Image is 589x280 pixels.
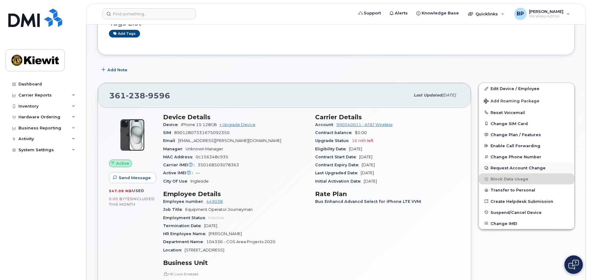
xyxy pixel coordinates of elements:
[196,171,200,175] span: —
[479,218,574,229] button: Change IMEI
[315,163,362,167] span: Contract Expiry Date
[145,91,170,100] span: 9596
[479,118,574,129] button: Change SIM Card
[198,163,239,167] span: 350168503078363
[163,207,185,212] span: Job Title
[206,239,275,244] span: 104336 - COS Area Projects 2020
[412,7,463,19] a: Knowledge Base
[479,196,574,207] a: Create Helpdesk Submission
[479,94,574,107] button: Add Roaming Package
[107,67,127,73] span: Add Note
[364,10,381,16] span: Support
[479,83,574,94] a: Edit Device / Employee
[163,223,204,228] span: Termination Date
[484,99,539,105] span: Add Roaming Package
[414,93,442,97] span: Last updated
[178,138,281,143] span: [EMAIL_ADDRESS][PERSON_NAME][DOMAIN_NAME]
[163,215,208,220] span: Employment Status
[479,107,574,118] button: Reset Voicemail
[422,10,459,16] span: Knowledge Base
[163,171,196,175] span: Active IMEI
[109,196,155,207] span: included this month
[109,197,132,201] span: 0.00 Bytes
[315,138,352,143] span: Upgrade Status
[491,210,542,215] span: Suspend/Cancel Device
[114,116,151,153] img: iPhone_15_Black.png
[185,248,224,252] span: [STREET_ADDRESS]
[517,10,524,18] span: BP
[315,130,355,135] span: Contract balance
[479,129,574,140] button: Change Plan / Features
[163,163,198,167] span: Carrier IMEI
[315,179,364,183] span: Initial Activation Date
[98,64,133,75] button: Add Note
[163,179,190,183] span: City Of Use
[385,7,412,19] a: Alerts
[163,259,308,266] h3: Business Unit
[116,160,129,166] span: Active
[349,147,362,151] span: [DATE]
[132,188,144,193] span: used
[491,132,541,137] span: Change Plan / Features
[354,7,385,19] a: Support
[109,19,563,27] h3: Tags List
[491,144,540,148] span: Enable Call Forwarding
[479,207,574,218] button: Suspend/Cancel Device
[479,173,574,184] button: Block Data Usage
[109,172,156,183] button: Send Message
[355,130,367,135] span: $0.00
[315,147,349,151] span: Eligibility Date
[163,147,186,151] span: Manager
[206,199,223,204] a: 449038
[196,155,228,159] span: 0c156348c935
[568,260,579,270] img: Open chat
[109,189,132,193] span: 547.08 MB
[529,14,563,19] span: Wireless Admin
[208,215,224,220] span: Inactive
[479,140,574,151] button: Enable Call Forwarding
[209,231,242,236] span: [PERSON_NAME]
[174,130,230,135] span: 89012807331675092350
[163,155,196,159] span: MAC Address
[364,179,377,183] span: [DATE]
[361,171,374,175] span: [DATE]
[119,175,151,181] span: Send Message
[163,113,308,121] h3: Device Details
[315,113,460,121] h3: Carrier Details
[336,122,392,127] a: 990540011 - AT&T Wireless
[219,122,255,127] a: + Upgrade Device
[479,184,574,195] button: Transfer to Personal
[102,8,196,19] input: Find something...
[395,10,408,16] span: Alerts
[163,239,206,244] span: Department Name
[181,122,217,127] span: iPhone 15 128GB
[315,171,361,175] span: Last Upgraded Date
[190,179,209,183] span: Ingleside
[529,9,563,14] span: [PERSON_NAME]
[464,8,509,20] div: Quicklinks
[315,199,424,204] span: Bus Enhancd Advancd Select for iPhone LTE VVM
[315,122,336,127] span: Account
[352,138,374,143] span: 16 mth left
[186,147,223,151] span: Unknown Manager
[315,155,359,159] span: Contract Start Date
[126,91,145,100] span: 238
[163,190,308,198] h3: Employee Details
[510,8,574,20] div: Belen Pena
[163,271,308,277] p: HR Lock Enabled
[479,162,574,173] button: Request Account Change
[475,11,498,16] span: Quicklinks
[163,199,206,204] span: Employee number
[442,93,456,97] span: [DATE]
[109,91,170,100] span: 361
[359,155,372,159] span: [DATE]
[163,248,185,252] span: Location
[204,223,217,228] span: [DATE]
[185,207,253,212] span: Equipment Operator Journeyman
[479,151,574,162] button: Change Phone Number
[315,190,460,198] h3: Rate Plan
[163,231,209,236] span: HR Employee Name
[109,30,140,37] a: Add tags
[163,122,181,127] span: Device
[163,130,174,135] span: SIM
